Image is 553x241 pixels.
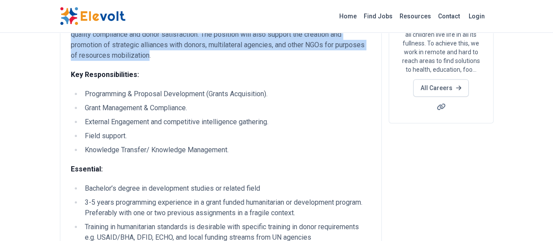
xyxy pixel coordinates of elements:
[82,145,371,155] li: Knowledge Transfer/ Knowledge Management.
[82,89,371,99] li: Programming & Proposal Development (Grants Acquisition).
[82,131,371,141] li: Field support.
[336,9,360,23] a: Home
[82,103,371,113] li: Grant Management & Compliance.
[82,117,371,127] li: External Engagement and competitive intelligence gathering.
[71,165,103,173] strong: Essential:
[60,7,125,25] img: Elevolt
[82,183,371,194] li: Bachelor’s degree in development studies or related field
[413,79,469,97] a: All Careers
[82,197,371,218] li: 3-5 years programming experience in a grant funded humanitarian or development program. Preferabl...
[435,9,463,23] a: Contact
[463,7,490,25] a: Login
[396,9,435,23] a: Resources
[509,199,553,241] iframe: Chat Widget
[360,9,396,23] a: Find Jobs
[71,70,139,79] strong: Key Responsibilities:
[400,13,483,74] p: We believe every child matters. Our goal is to ensure all children live life in all its fullness....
